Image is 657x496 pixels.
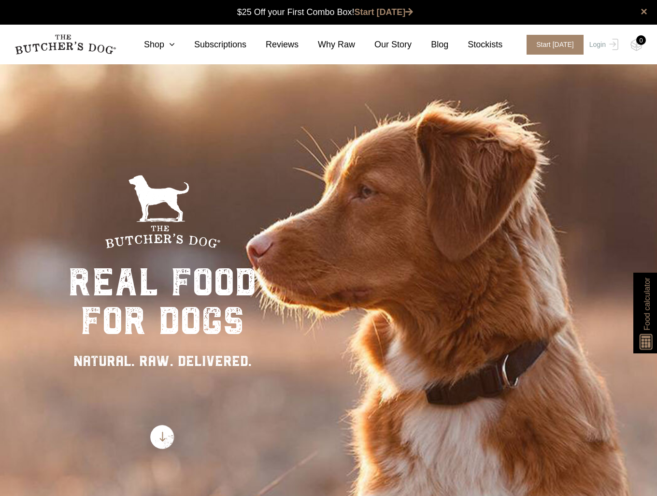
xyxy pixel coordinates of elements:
a: Login [587,35,618,55]
a: close [641,6,647,17]
span: Food calculator [641,277,653,330]
a: Why Raw [299,38,355,51]
div: real food for dogs [68,263,257,340]
a: Subscriptions [175,38,246,51]
a: Start [DATE] [355,7,414,17]
a: Shop [125,38,175,51]
div: 0 [636,35,646,45]
a: Reviews [246,38,299,51]
a: Start [DATE] [517,35,587,55]
a: Blog [412,38,448,51]
span: Start [DATE] [527,35,584,55]
img: TBD_Cart-Empty.png [630,39,643,51]
a: Stockists [448,38,502,51]
a: Our Story [355,38,412,51]
div: NATURAL. RAW. DELIVERED. [68,350,257,372]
